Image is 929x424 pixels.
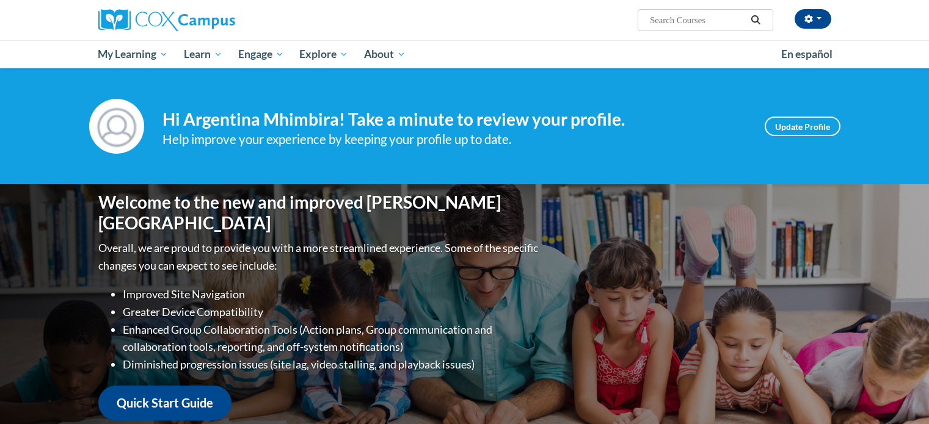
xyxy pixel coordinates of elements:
[98,9,235,31] img: Cox Campus
[98,9,330,31] a: Cox Campus
[291,40,356,68] a: Explore
[649,13,746,27] input: Search Courses
[162,129,746,149] div: Help improve your experience by keeping your profile up to date.
[795,9,831,29] button: Account Settings
[123,303,541,321] li: Greater Device Compatibility
[123,286,541,303] li: Improved Site Navigation
[781,48,832,60] span: En español
[364,47,406,62] span: About
[765,117,840,136] a: Update Profile
[299,47,348,62] span: Explore
[123,356,541,373] li: Diminished progression issues (site lag, video stalling, and playback issues)
[162,109,746,130] h4: Hi Argentina Mhimbira! Take a minute to review your profile.
[880,375,919,414] iframe: Button to launch messaging window
[123,321,541,356] li: Enhanced Group Collaboration Tools (Action plans, Group communication and collaboration tools, re...
[238,47,284,62] span: Engage
[746,13,765,27] button: Search
[98,192,541,233] h1: Welcome to the new and improved [PERSON_NAME][GEOGRAPHIC_DATA]
[356,40,413,68] a: About
[773,41,840,67] a: En español
[98,239,541,275] p: Overall, we are proud to provide you with a more streamlined experience. Some of the specific cha...
[89,99,144,154] img: Profile Image
[184,47,222,62] span: Learn
[90,40,177,68] a: My Learning
[80,40,850,68] div: Main menu
[98,386,231,420] a: Quick Start Guide
[176,40,230,68] a: Learn
[98,47,168,62] span: My Learning
[230,40,292,68] a: Engage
